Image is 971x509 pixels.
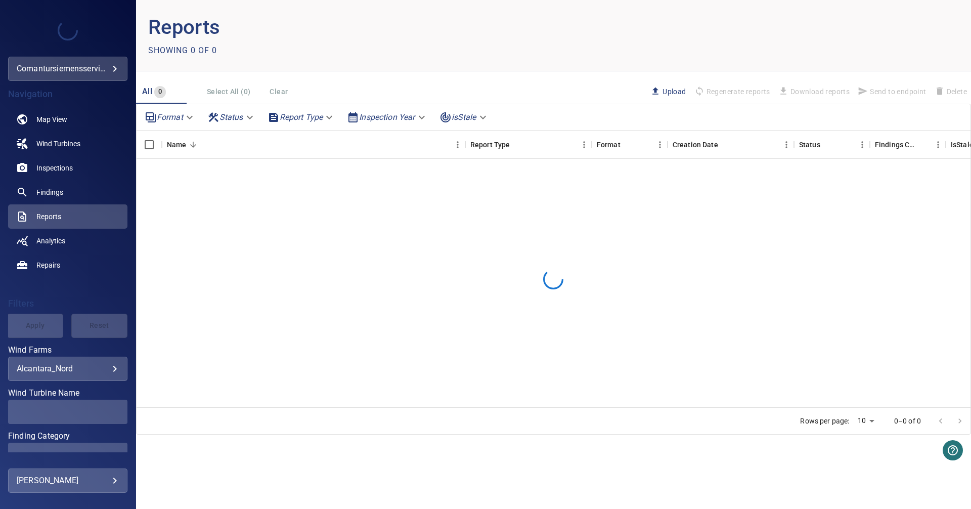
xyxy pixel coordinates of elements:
em: Report Type [280,112,323,122]
a: map noActive [8,107,127,132]
div: comantursiemensserviceitaly [8,57,127,81]
div: Report Type [470,131,510,159]
a: findings noActive [8,180,127,204]
div: Name [162,131,465,159]
span: Wind Turbines [36,139,80,149]
button: Menu [450,137,465,152]
div: Creation Date [668,131,794,159]
em: isStale [452,112,476,122]
label: Wind Farms [8,346,127,354]
div: Status [203,108,259,126]
div: Alcantara_Nord [17,364,119,373]
a: reports active [8,204,127,229]
button: Menu [779,137,794,152]
div: Format [592,131,668,159]
p: Rows per page: [800,416,849,426]
div: [PERSON_NAME] [17,473,119,489]
span: Analytics [36,236,65,246]
span: Repairs [36,260,60,270]
div: Report Type [465,131,592,159]
button: Upload [646,83,690,100]
label: Finding Category [8,432,127,440]
div: Inspection Year [343,108,431,126]
p: Reports [148,12,554,43]
div: comantursiemensserviceitaly [17,61,119,77]
button: Sort [820,138,834,152]
em: Status [219,112,243,122]
div: Findings Count [870,131,946,159]
div: Creation Date [673,131,718,159]
a: repairs noActive [8,253,127,277]
div: isStale [435,108,493,126]
button: Sort [186,138,200,152]
button: Menu [652,137,668,152]
span: Reports [36,211,61,222]
div: Format [141,108,199,126]
span: Inspections [36,163,73,173]
div: Wind Farms [8,357,127,381]
label: Wind Turbine Name [8,389,127,397]
em: Inspection Year [359,112,415,122]
button: Sort [510,138,524,152]
span: All [142,87,152,96]
button: Menu [855,137,870,152]
div: Report Type [263,108,339,126]
button: Sort [621,138,635,152]
button: Sort [718,138,732,152]
button: Sort [916,138,931,152]
a: windturbines noActive [8,132,127,156]
div: Status [794,131,870,159]
span: Upload [650,86,686,97]
nav: pagination navigation [931,413,969,429]
span: Map View [36,114,67,124]
span: Findings [36,187,63,197]
div: Format [597,131,621,159]
div: Findings Count [875,131,916,159]
button: Menu [577,137,592,152]
p: Showing 0 of 0 [148,45,217,57]
h4: Navigation [8,89,127,99]
a: analytics noActive [8,229,127,253]
h4: Filters [8,299,127,309]
div: 10 [854,413,878,428]
div: Name [167,131,187,159]
em: Format [157,112,183,122]
p: 0–0 of 0 [894,416,921,426]
a: inspections noActive [8,156,127,180]
button: Menu [931,137,946,152]
span: 0 [154,86,166,98]
div: Status [799,131,820,159]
